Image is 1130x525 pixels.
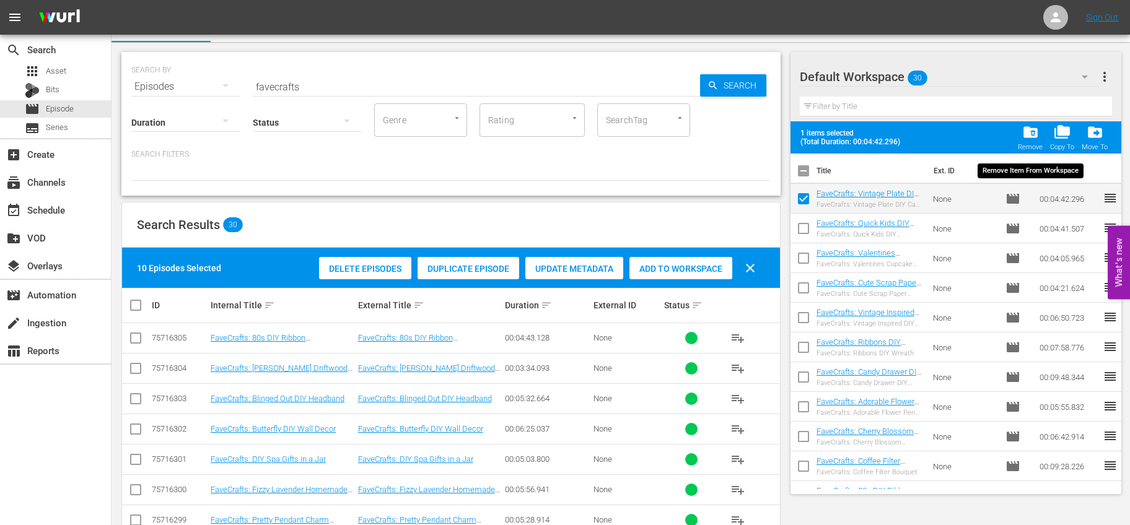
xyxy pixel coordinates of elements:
[1103,220,1118,235] span: reorder
[358,333,458,352] a: FaveCrafts: 80s DIY Ribbon [PERSON_NAME]
[593,515,660,524] div: None
[593,363,660,373] div: None
[505,298,590,313] div: Duration
[817,409,923,417] div: FaveCrafts: Adorable Flower Pencil Toppers
[1103,310,1118,324] span: reorder
[928,362,1001,392] td: None
[817,308,919,336] a: FaveCrafts: Vintage Inspired DIY [PERSON_NAME] Hair Accessories
[1005,251,1020,266] span: Episode
[46,84,59,96] span: Bits
[629,257,732,279] button: Add to Workspace
[817,397,919,415] a: FaveCrafts: Adorable Flower Pencil Toppers
[730,452,745,467] span: playlist_add
[730,361,745,376] span: playlist_add
[817,154,926,188] th: Title
[817,230,923,238] div: FaveCrafts: Quick Kids DIY Valentines Cards
[593,394,660,403] div: None
[1005,340,1020,355] span: Episode
[1082,143,1108,151] div: Move To
[211,485,353,503] a: FaveCrafts: Fizzy Lavender Homemade Bath Soak Recipe
[800,137,906,146] span: (Total Duration: 00:04:42.296)
[1018,143,1043,151] div: Remove
[730,391,745,406] span: playlist_add
[131,69,240,104] div: Episodes
[223,217,243,232] span: 30
[6,43,21,58] span: Search
[700,74,766,97] button: Search
[358,298,502,313] div: External Title
[25,121,40,136] span: Series
[1097,69,1112,84] span: more_vert
[928,303,1001,332] td: None
[358,424,483,433] a: FaveCrafts: Butterfly DIY Wall Decor
[1103,339,1118,354] span: reorder
[1078,120,1111,155] button: Move To
[418,257,519,279] button: Duplicate Episode
[211,298,354,313] div: Internal Title
[6,231,21,246] span: VOD
[1108,226,1130,300] button: Open Feedback Widget
[817,427,919,445] a: FaveCrafts: Cherry Blossom Tissue Paper Flower
[928,451,1001,481] td: None
[593,454,660,464] div: None
[152,515,207,524] div: 75716299
[1005,488,1020,503] span: Episode
[319,257,411,279] button: Delete Episodes
[6,203,21,218] span: Schedule
[817,278,921,297] a: FaveCrafts: Cute Scrap Paper Garland
[1103,280,1118,295] span: reorder
[629,264,732,274] span: Add to Workspace
[505,454,590,464] div: 00:05:03.800
[541,300,552,311] span: sort
[800,59,1100,94] div: Default Workspace
[1054,124,1071,141] span: folder_copy
[1103,369,1118,384] span: reorder
[1035,243,1103,273] td: 00:04:05.965
[1103,191,1118,206] span: reorder
[7,10,22,25] span: menu
[46,103,74,115] span: Episode
[505,363,590,373] div: 00:03:34.093
[152,363,207,373] div: 75716304
[928,481,1001,511] td: None
[1005,191,1020,206] span: Episode
[719,74,766,97] span: Search
[152,333,207,342] div: 75716305
[928,422,1001,451] td: None
[1103,250,1118,265] span: reorder
[1035,273,1103,303] td: 00:04:21.624
[1050,143,1074,151] div: Copy To
[723,445,753,474] button: playlist_add
[928,184,1001,214] td: None
[525,264,623,274] span: Update Metadata
[358,394,492,403] a: FaveCrafts: Blinged Out DIY Headband
[1005,459,1020,474] span: Episode
[817,379,923,387] div: FaveCrafts: Candy Drawer DIY Party Favor
[1087,124,1103,141] span: drive_file_move
[723,414,753,444] button: playlist_add
[1005,429,1020,444] span: Episode
[6,147,21,162] span: Create
[1103,428,1118,443] span: reorder
[30,3,89,32] img: ans4CAIJ8jUAAAAAAAAAAAAAAAAAAAAAAAAgQb4GAAAAAAAAAAAAAAAAAAAAAAAAJMjXAAAAAAAAAAAAAAAAAAAAAAAAgAT5G...
[6,259,21,274] span: Overlays
[418,264,519,274] span: Duplicate Episode
[928,332,1001,362] td: None
[1035,184,1103,214] td: 00:04:42.296
[505,394,590,403] div: 00:05:32.664
[1103,488,1118,503] span: reorder
[593,424,660,433] div: None
[691,300,703,311] span: sort
[817,319,923,328] div: FaveCrafts: Vintage Inspired DIY [PERSON_NAME] Hair Accessories
[908,65,927,91] span: 30
[137,217,220,232] span: Search Results
[817,468,923,476] div: FaveCrafts: Coffee Filter Bouquet
[152,394,207,403] div: 75716303
[817,290,923,298] div: FaveCrafts: Cute Scrap Paper Garland
[735,253,765,283] button: clear
[6,288,21,303] span: Automation
[1103,458,1118,473] span: reorder
[46,65,66,77] span: Asset
[6,316,21,331] span: Ingestion
[1103,399,1118,414] span: reorder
